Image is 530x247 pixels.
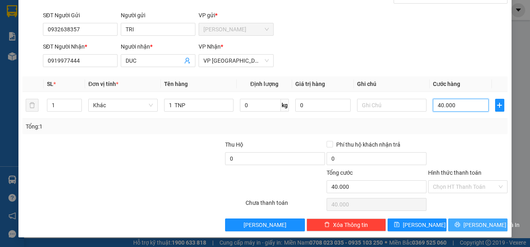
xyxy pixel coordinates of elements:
div: Tổng: 1 [26,122,205,131]
span: VP Cao Tốc [203,23,268,35]
span: SL [47,81,53,87]
div: SĐT Người Gửi [43,11,118,20]
input: VD: Bàn, Ghế [164,99,234,112]
button: deleteXóa Thông tin [307,218,386,231]
span: Định lượng [250,81,278,87]
span: kg [281,99,289,112]
div: Chưa thanh toán [245,198,326,212]
span: Xóa Thông tin [333,220,368,229]
div: SĐT Người Nhận [43,42,118,51]
span: [PERSON_NAME] [403,220,446,229]
th: Ghi chú [354,76,430,92]
span: Cước hàng [433,81,460,87]
input: 0 [295,99,351,112]
button: printer[PERSON_NAME] và In [448,218,508,231]
span: Khác [93,99,153,111]
div: Người gửi [121,11,195,20]
span: Tổng cước [327,169,353,176]
span: Tên hàng [164,81,188,87]
button: plus [495,99,504,112]
span: user-add [184,57,191,64]
button: [PERSON_NAME] [225,218,305,231]
span: [PERSON_NAME] [244,220,286,229]
span: Phí thu hộ khách nhận trả [333,140,404,149]
span: VP Sài Gòn [203,55,268,67]
div: VP gửi [199,11,273,20]
div: Người nhận [121,42,195,51]
span: delete [324,222,330,228]
button: save[PERSON_NAME] [388,218,447,231]
span: save [394,222,400,228]
label: Hình thức thanh toán [428,169,481,176]
span: plus [495,102,504,108]
span: VP Nhận [199,43,221,50]
input: Ghi Chú [357,99,426,112]
span: Giá trị hàng [295,81,325,87]
button: delete [26,99,39,112]
span: Thu Hộ [225,141,243,148]
span: [PERSON_NAME] và In [463,220,520,229]
span: printer [455,222,460,228]
span: Đơn vị tính [88,81,118,87]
